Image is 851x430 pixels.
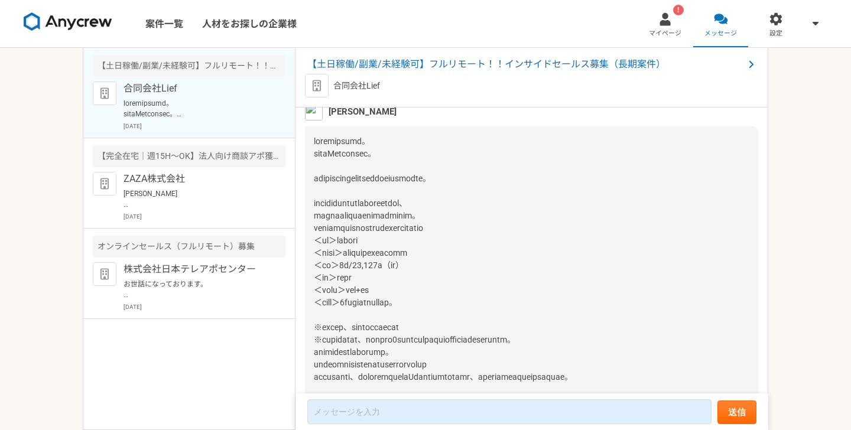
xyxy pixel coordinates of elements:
[124,212,285,221] p: [DATE]
[124,302,285,311] p: [DATE]
[93,145,285,167] div: 【完全在宅｜週15H〜OK】法人向け商談アポ獲得をお願いします！
[673,5,684,15] div: !
[24,12,112,31] img: 8DqYSo04kwAAAAASUVORK5CYII=
[93,55,285,77] div: 【土日稼働/副業/未経験可】フルリモート！！インサイドセールス募集（長期案件）
[124,122,285,131] p: [DATE]
[649,29,681,38] span: マイページ
[93,172,116,196] img: default_org_logo-42cde973f59100197ec2c8e796e4974ac8490bb5b08a0eb061ff975e4574aa76.png
[124,188,269,210] p: [PERSON_NAME] お世話になっております。 ZAZA株式会社の[PERSON_NAME]です。 本案件ですが、営業対象となる企業様の営業時間に合わせ、平日日中のご稼働がメインでできる方...
[305,74,329,97] img: default_org_logo-42cde973f59100197ec2c8e796e4974ac8490bb5b08a0eb061ff975e4574aa76.png
[314,136,573,406] span: loremipsumd。 sitaMetconsec。 adipiscingelitseddoeiusmodte。 incididuntutlaboreetdol、 magnaaliquaeni...
[124,82,269,96] p: 合同会社Lief
[124,172,269,186] p: ZAZA株式会社
[93,262,116,286] img: default_org_logo-42cde973f59100197ec2c8e796e4974ac8490bb5b08a0eb061ff975e4574aa76.png
[93,82,116,105] img: default_org_logo-42cde973f59100197ec2c8e796e4974ac8490bb5b08a0eb061ff975e4574aa76.png
[124,279,269,300] p: お世話になっております。 プロフィール拝見してとても魅力的なご経歴で、 ぜひ一度、弊社面談をお願いできないでしょうか？ [URL][DOMAIN_NAME][DOMAIN_NAME] 当社ですが...
[124,98,269,119] p: loremipsumd。 sitaMetconsec。 adipiscingelitseddoeiusmodte。 incididuntutlaboreetdol、 magnaaliquaeni...
[93,236,285,258] div: オンラインセールス（フルリモート）募集
[305,103,323,120] img: unnamed.png
[329,105,397,118] span: [PERSON_NAME]
[717,400,756,424] button: 送信
[124,262,269,276] p: 株式会社日本テレアポセンター
[307,57,744,71] span: 【土日稼働/副業/未経験可】フルリモート！！インサイドセールス募集（長期案件）
[704,29,737,38] span: メッセージ
[333,80,380,92] p: 合同会社Lief
[769,29,782,38] span: 設定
